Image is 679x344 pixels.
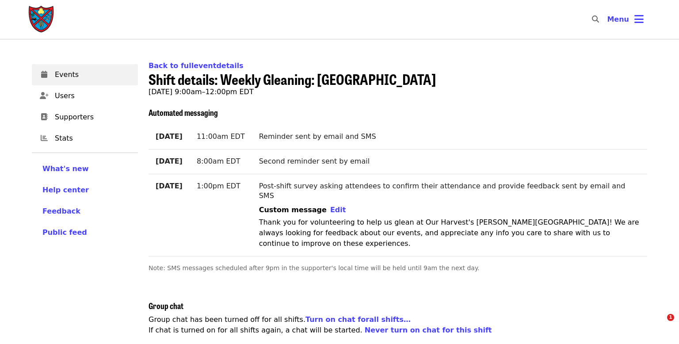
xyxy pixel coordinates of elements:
[252,125,647,149] td: Reminder sent by email and SMS
[197,157,240,165] span: 8:00am EDT
[604,9,611,30] input: Search
[156,157,183,165] strong: [DATE]
[149,300,183,311] span: Group chat
[42,185,127,195] a: Help center
[42,206,80,217] button: Feedback
[28,5,55,34] img: Society of St. Andrew - Home
[365,325,492,336] button: Never turn on chat for this shift
[42,164,127,174] a: What's new
[634,13,644,26] i: bars icon
[259,206,327,214] span: Custom message
[40,92,49,100] i: user-plus icon
[330,206,346,214] span: Edit
[55,69,131,80] span: Events
[32,128,138,149] a: Stats
[55,91,131,101] span: Users
[156,182,183,190] strong: [DATE]
[42,164,89,173] span: What's new
[252,174,647,256] td: Post-shift survey asking attendees to confirm their attendance and provide feedback sent by email...
[149,87,647,97] p: [DATE] 9:00am–12:00pm EDT
[41,134,48,142] i: chart-bar icon
[649,314,670,335] iframe: Intercom live chat
[607,15,629,23] span: Menu
[41,113,48,121] i: address-book icon
[667,314,674,321] span: 1
[149,107,218,118] span: Automated messaging
[149,69,436,89] span: Shift details: Weekly Gleaning: [GEOGRAPHIC_DATA]
[55,112,131,122] span: Supporters
[600,9,651,30] button: Toggle account menu
[32,64,138,85] a: Events
[197,182,240,190] span: 1:00pm EDT
[252,149,647,174] td: Second reminder sent by email
[197,132,245,141] span: 11:00am EDT
[305,315,411,324] a: Turn on chat forall shifts…
[156,132,183,141] strong: [DATE]
[149,61,244,70] a: Back to fulleventdetails
[32,85,138,107] a: Users
[55,133,131,144] span: Stats
[42,227,127,238] a: Public feed
[592,15,599,23] i: search icon
[42,228,87,237] span: Public feed
[42,186,89,194] span: Help center
[149,315,492,334] span: Group chat has been turned off for all shifts . If chat is turned on for all shifts again, a chat...
[41,70,47,79] i: calendar icon
[330,205,346,215] button: Edit
[149,264,480,271] span: Note: SMS messages scheduled after 9pm in the supporter's local time will be held until 9am the n...
[259,218,639,248] span: Thank you for volunteering to help us glean at Our Harvest's [PERSON_NAME][GEOGRAPHIC_DATA]! We a...
[32,107,138,128] a: Supporters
